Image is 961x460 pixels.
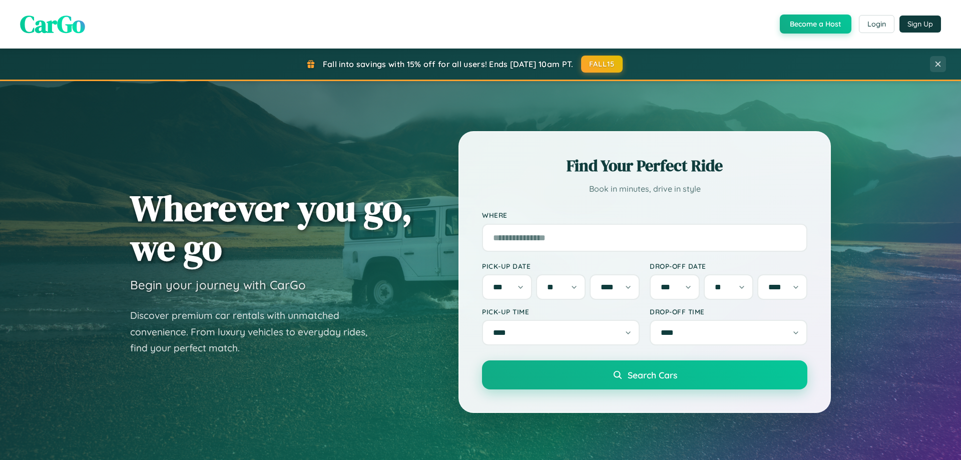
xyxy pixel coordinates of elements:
button: Sign Up [899,16,941,33]
h2: Find Your Perfect Ride [482,155,807,177]
button: Become a Host [780,15,851,34]
h3: Begin your journey with CarGo [130,277,306,292]
h1: Wherever you go, we go [130,188,412,267]
span: CarGo [20,8,85,41]
p: Book in minutes, drive in style [482,182,807,196]
label: Drop-off Date [650,262,807,270]
label: Drop-off Time [650,307,807,316]
p: Discover premium car rentals with unmatched convenience. From luxury vehicles to everyday rides, ... [130,307,380,356]
button: Login [859,15,894,33]
label: Where [482,211,807,220]
button: Search Cars [482,360,807,389]
span: Search Cars [628,369,677,380]
label: Pick-up Date [482,262,640,270]
button: FALL15 [581,56,623,73]
label: Pick-up Time [482,307,640,316]
span: Fall into savings with 15% off for all users! Ends [DATE] 10am PT. [323,59,574,69]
